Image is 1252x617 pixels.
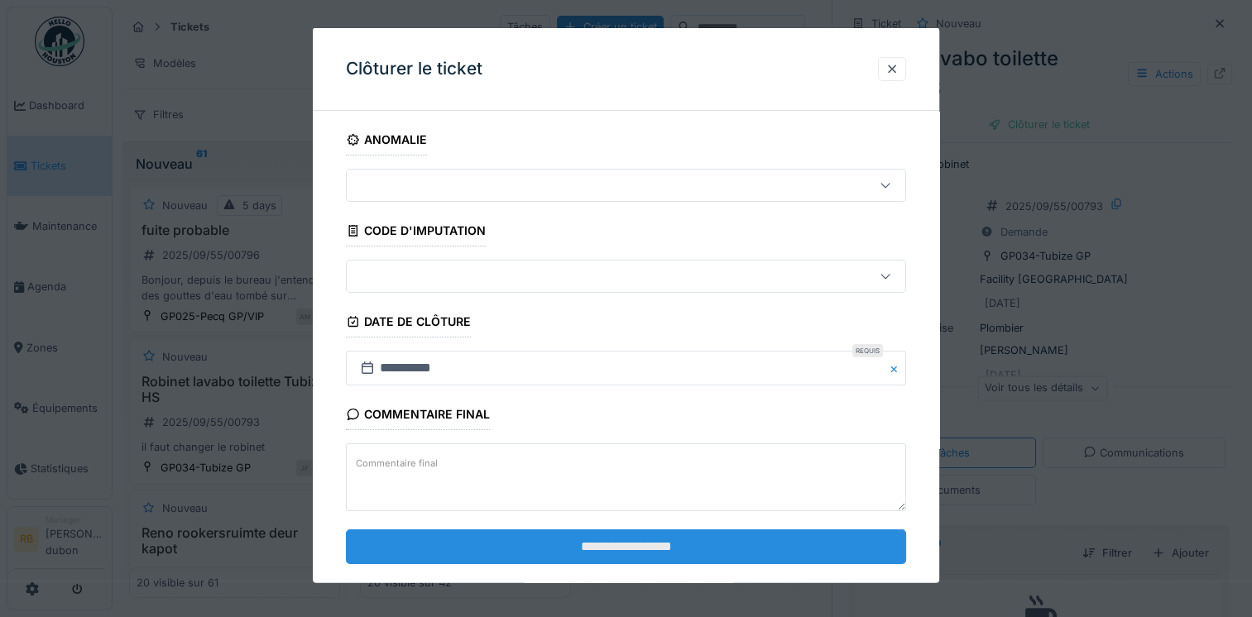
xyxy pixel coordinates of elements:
div: Commentaire final [346,402,490,430]
div: Date de clôture [346,309,471,337]
label: Commentaire final [353,452,441,473]
div: Requis [852,344,883,357]
div: Code d'imputation [346,218,486,246]
h3: Clôturer le ticket [346,59,482,79]
div: Anomalie [346,127,427,155]
button: Close [888,351,906,385]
